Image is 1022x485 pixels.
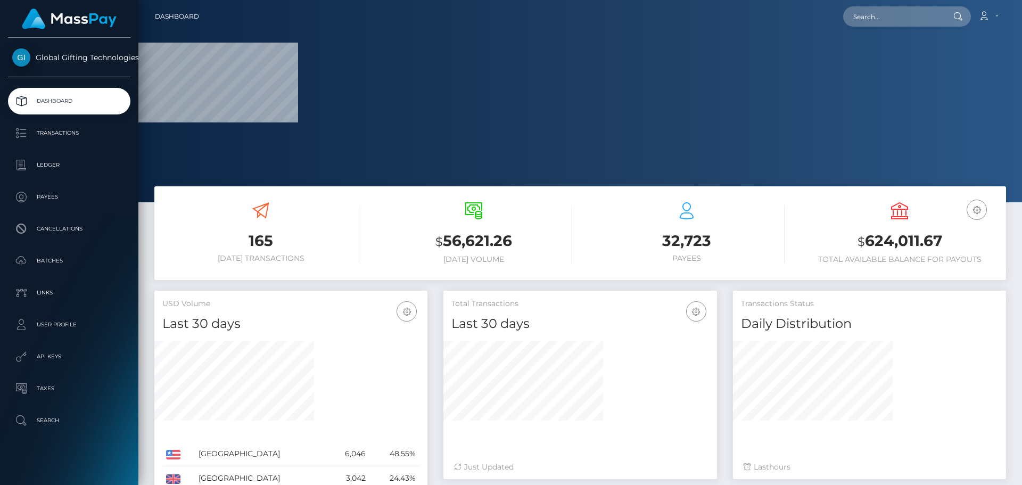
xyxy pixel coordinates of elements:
h3: 56,621.26 [375,231,572,252]
p: Ledger [12,157,126,173]
img: MassPay Logo [22,9,117,29]
p: Search [12,413,126,429]
h6: [DATE] Volume [375,255,572,264]
p: API Keys [12,349,126,365]
h6: Total Available Balance for Payouts [801,255,998,264]
div: Last hours [744,462,995,473]
small: $ [858,234,865,249]
img: GB.png [166,474,180,484]
p: Payees [12,189,126,205]
input: Search... [843,6,943,27]
a: Links [8,280,130,306]
td: 6,046 [327,442,369,466]
p: Cancellations [12,221,126,237]
a: Dashboard [155,5,199,28]
a: Taxes [8,375,130,402]
a: User Profile [8,311,130,338]
h5: USD Volume [162,299,419,309]
p: Transactions [12,125,126,141]
a: Transactions [8,120,130,146]
h4: Daily Distribution [741,315,998,333]
img: Global Gifting Technologies Inc [12,48,30,67]
h4: Last 30 days [451,315,708,333]
div: Just Updated [454,462,706,473]
img: US.png [166,450,180,459]
a: Cancellations [8,216,130,242]
a: Payees [8,184,130,210]
td: [GEOGRAPHIC_DATA] [195,442,327,466]
h5: Total Transactions [451,299,708,309]
h3: 624,011.67 [801,231,998,252]
a: Dashboard [8,88,130,114]
h6: Payees [588,254,785,263]
a: API Keys [8,343,130,370]
a: Search [8,407,130,434]
h3: 32,723 [588,231,785,251]
p: User Profile [12,317,126,333]
h5: Transactions Status [741,299,998,309]
h6: [DATE] Transactions [162,254,359,263]
h3: 165 [162,231,359,251]
p: Taxes [12,381,126,397]
h4: Last 30 days [162,315,419,333]
p: Dashboard [12,93,126,109]
p: Batches [12,253,126,269]
p: Links [12,285,126,301]
a: Ledger [8,152,130,178]
a: Batches [8,248,130,274]
small: $ [435,234,443,249]
span: Global Gifting Technologies Inc [8,53,130,62]
td: 48.55% [369,442,419,466]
